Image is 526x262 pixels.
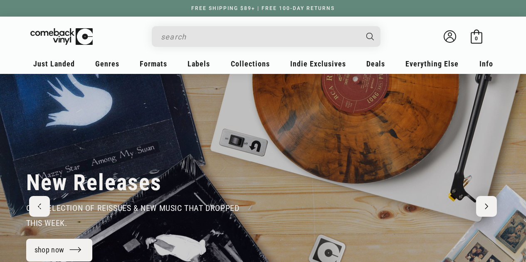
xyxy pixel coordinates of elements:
span: our selection of reissues & new music that dropped this week. [26,203,240,228]
span: Collections [231,59,270,68]
span: Genres [95,59,119,68]
span: Everything Else [405,59,459,68]
input: search [161,28,358,45]
span: Indie Exclusives [290,59,346,68]
button: Search [359,26,381,47]
span: Deals [366,59,385,68]
span: Formats [140,59,167,68]
a: shop now [26,239,93,262]
span: 0 [475,35,478,42]
a: FREE SHIPPING $89+ | FREE 100-DAY RETURNS [183,5,343,11]
span: Just Landed [33,59,75,68]
span: Labels [188,59,210,68]
span: Info [479,59,493,68]
div: Search [152,26,380,47]
h2: New Releases [26,169,162,196]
